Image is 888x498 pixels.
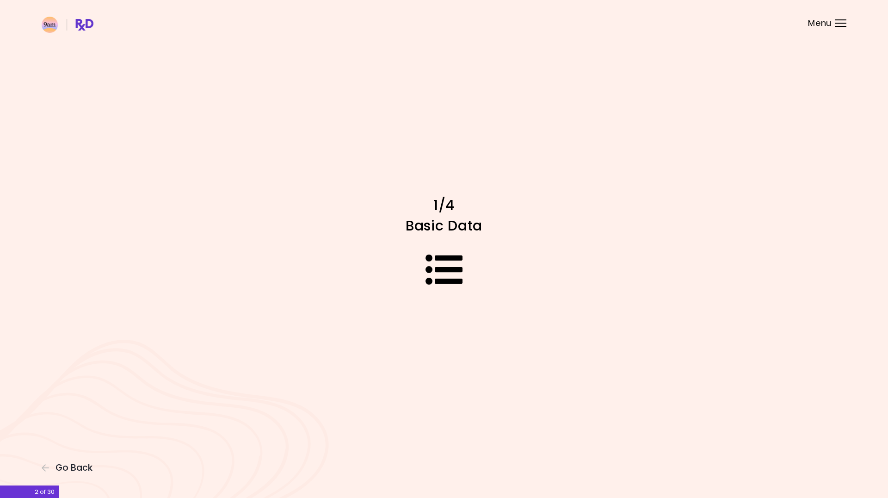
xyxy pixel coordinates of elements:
[42,463,97,473] button: Go Back
[282,196,606,214] h1: 1/4
[42,17,93,33] img: RxDiet
[55,463,92,473] span: Go Back
[808,19,832,27] span: Menu
[282,217,606,235] h1: Basic Data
